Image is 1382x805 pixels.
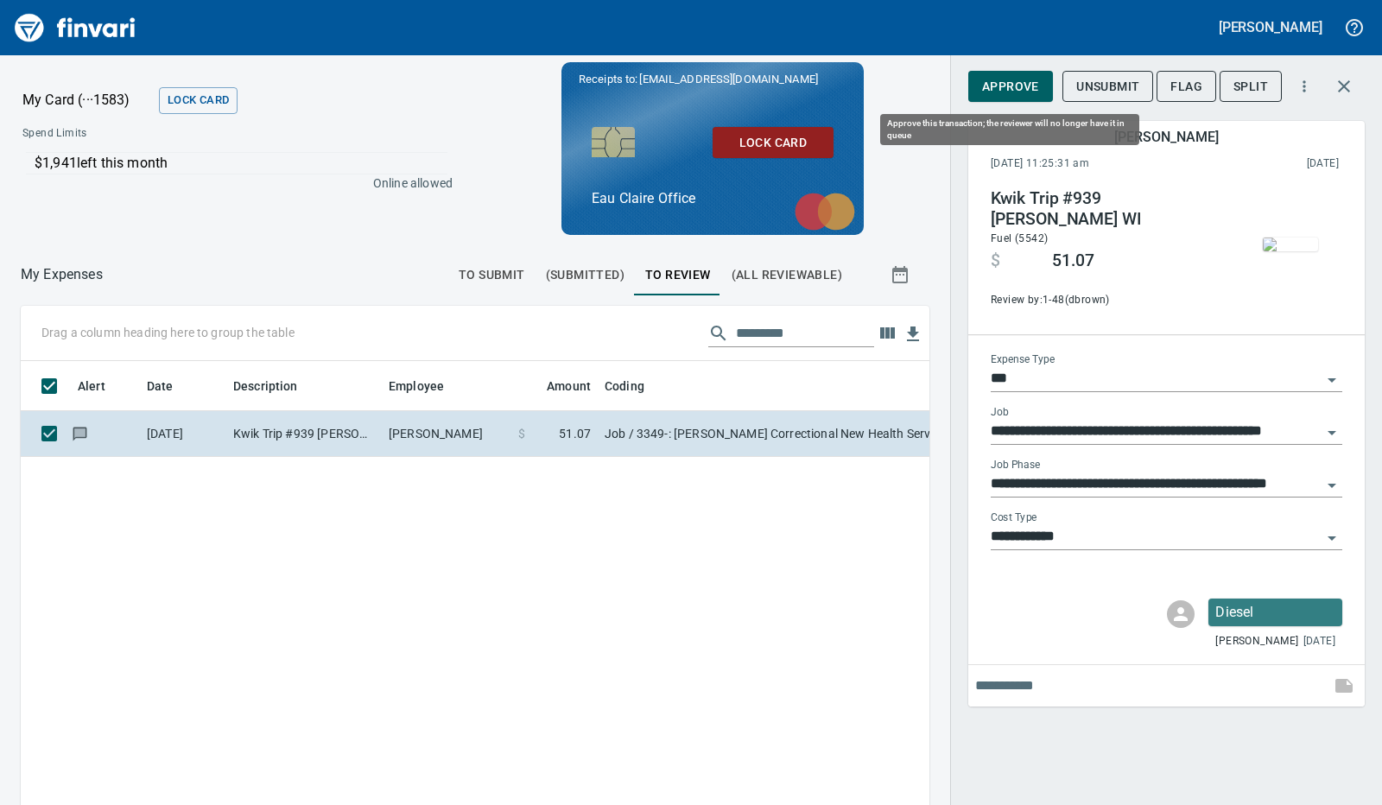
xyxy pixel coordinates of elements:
[226,411,382,457] td: Kwik Trip #939 [PERSON_NAME] WI
[9,174,453,192] p: Online allowed
[1076,76,1139,98] span: Unsubmit
[547,376,591,396] span: Amount
[140,411,226,457] td: [DATE]
[991,460,1040,471] label: Job Phase
[592,188,834,209] p: Eau Claire Office
[22,90,152,111] p: My Card (···1583)
[1219,18,1322,36] h5: [PERSON_NAME]
[382,411,511,457] td: [PERSON_NAME]
[579,71,846,88] p: Receipts to:
[991,188,1226,230] h4: Kwik Trip #939 [PERSON_NAME] WI
[524,376,591,396] span: Amount
[1323,66,1365,107] button: Close transaction
[41,324,295,341] p: Drag a column heading here to group the table
[559,425,591,442] span: 51.07
[518,425,525,442] span: $
[1285,67,1323,105] button: More
[991,513,1037,523] label: Cost Type
[982,76,1039,98] span: Approve
[1052,250,1094,271] span: 51.07
[233,376,320,396] span: Description
[159,87,238,114] button: Lock Card
[147,376,196,396] span: Date
[991,408,1009,418] label: Job
[546,264,624,286] span: (Submitted)
[389,376,466,396] span: Employee
[10,7,140,48] img: Finvari
[605,376,644,396] span: Coding
[78,376,105,396] span: Alert
[147,376,174,396] span: Date
[22,125,268,143] span: Spend Limits
[1263,238,1318,251] img: receipts%2Fmarketjohnson%2F2025-08-11%2F4SYRwvsspRf0Sng1WwsZ1L2xWyL2__z8RTF3v0yCZgu2MtOQHU_thumb.jpg
[35,153,447,174] p: $1,941 left this month
[713,127,834,159] button: Lock Card
[732,264,842,286] span: (All Reviewable)
[21,264,103,285] p: My Expenses
[991,232,1048,244] span: Fuel (5542)
[1062,71,1153,103] button: Unsubmit
[874,320,900,346] button: Choose columns to display
[1233,76,1268,98] span: Split
[459,264,525,286] span: To Submit
[968,71,1053,103] button: Approve
[1303,633,1335,650] span: [DATE]
[1323,665,1365,707] span: This records your note into the expense. If you would like to send a message to an employee inste...
[1320,473,1344,498] button: Open
[605,376,667,396] span: Coding
[645,264,711,286] span: To Review
[1214,14,1327,41] button: [PERSON_NAME]
[389,376,444,396] span: Employee
[786,184,864,239] img: mastercard.svg
[71,428,89,439] span: Has messages
[1220,71,1282,103] button: Split
[991,155,1198,173] span: [DATE] 11:25:31 am
[991,355,1055,365] label: Expense Type
[1215,633,1298,650] span: [PERSON_NAME]
[1320,526,1344,550] button: Open
[598,411,1030,457] td: Job / 3349-: [PERSON_NAME] Correctional New Health Services Unit / [PHONE_NUMBER]: Fuel for Gener...
[637,71,819,87] span: [EMAIL_ADDRESS][DOMAIN_NAME]
[1157,71,1216,103] button: Flag
[1114,128,1218,146] h5: [PERSON_NAME]
[1215,602,1335,623] p: Diesel
[726,132,820,154] span: Lock Card
[1320,421,1344,445] button: Open
[168,91,229,111] span: Lock Card
[991,250,1000,271] span: $
[1198,155,1339,173] span: This charge was settled by the merchant and appears on the 2025/08/16 statement.
[1170,76,1202,98] span: Flag
[991,292,1226,309] span: Review by: 1-48 (dbrown)
[21,264,103,285] nav: breadcrumb
[1320,368,1344,392] button: Open
[78,376,128,396] span: Alert
[233,376,298,396] span: Description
